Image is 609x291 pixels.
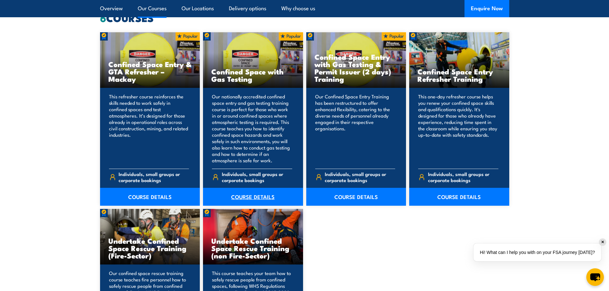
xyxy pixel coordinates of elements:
[119,171,189,183] span: Individuals, small groups or corporate bookings
[222,171,292,183] span: Individuals, small groups or corporate bookings
[100,13,509,22] h2: COURSES
[599,239,606,246] div: ✕
[315,53,398,82] h3: Confined Space Entry with Gas Testing & Permit Issuer (2 days) Training
[306,188,406,206] a: COURSE DETAILS
[109,93,189,164] p: This refresher course reinforces the skills needed to work safely in confined spaces and test atm...
[211,237,295,259] h3: Undertake Confined Space Rescue Training (non Fire-Sector)
[409,188,509,206] a: COURSE DETAILS
[108,237,192,259] h3: Undertake Confined Space Rescue Training (Fire-Sector)
[100,10,106,26] strong: 6
[108,60,192,82] h3: Confined Space Entry & GTA Refresher – Mackay
[418,93,498,164] p: This one-day refresher course helps you renew your confined space skills and qualifications quick...
[418,68,501,82] h3: Confined Space Entry Refresher Training
[473,243,601,261] div: Hi! What can I help you with on your FSA journey [DATE]?
[325,171,395,183] span: Individuals, small groups or corporate bookings
[586,268,604,286] button: chat-button
[211,68,295,82] h3: Confined Space with Gas Testing
[212,93,292,164] p: Our nationally accredited confined space entry and gas testing training course is perfect for tho...
[100,188,200,206] a: COURSE DETAILS
[428,171,498,183] span: Individuals, small groups or corporate bookings
[315,93,395,164] p: Our Confined Space Entry Training has been restructured to offer enhanced flexibility, catering t...
[203,188,303,206] a: COURSE DETAILS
